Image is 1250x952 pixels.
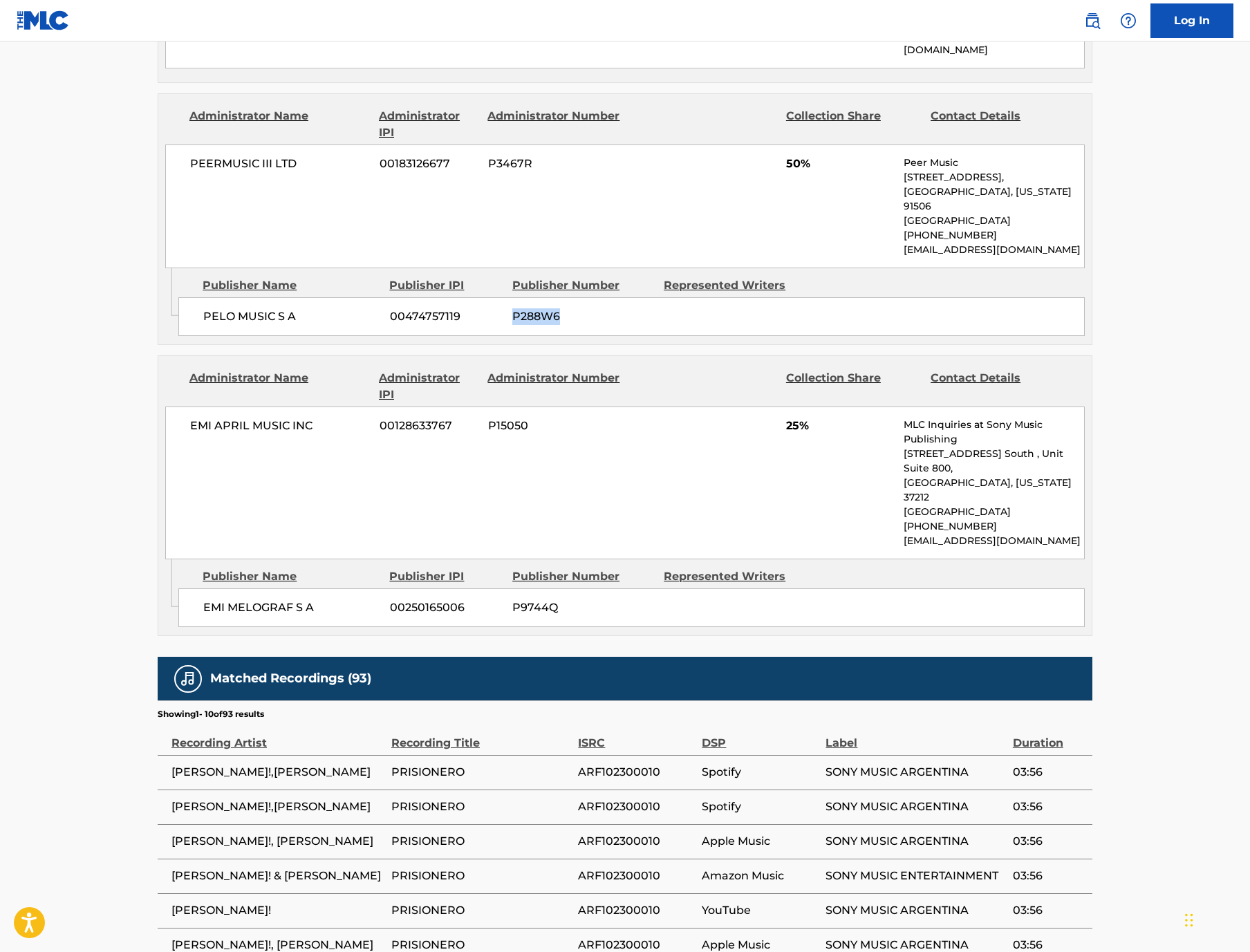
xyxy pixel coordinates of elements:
div: Publisher Number [512,568,653,585]
span: SONY MUSIC ARGENTINA [825,902,1005,919]
p: [PHONE_NUMBER] [904,228,1084,243]
span: 00250165006 [390,599,502,616]
span: ARF102300010 [578,868,695,884]
span: P288W6 [512,308,653,325]
p: [STREET_ADDRESS] South , Unit Suite 800, [904,447,1084,476]
div: Administrator IPI [379,108,477,141]
span: SONY MUSIC ENTERTAINMENT [825,868,1005,884]
div: Administrator Number [487,108,622,141]
div: DSP [702,720,819,752]
div: Label [825,720,1005,752]
h5: Matched Recordings (93) [210,671,371,687]
div: Publisher Number [512,277,653,294]
a: Log In [1150,3,1233,38]
p: [GEOGRAPHIC_DATA], [US_STATE] 37212 [904,476,1084,505]
div: Administrator Number [487,370,622,403]
img: help [1120,12,1137,29]
span: PELO MUSIC S A [203,308,380,325]
span: PRISIONERO [391,833,571,850]
p: [EMAIL_ADDRESS][DOMAIN_NAME] [904,243,1084,257]
span: PRISIONERO [391,902,571,919]
span: 03:56 [1013,764,1085,781]
div: Contact Details [931,370,1065,403]
div: Collection Share [786,370,920,403]
div: Publisher IPI [389,568,502,585]
span: PRISIONERO [391,799,571,815]
span: 03:56 [1013,868,1085,884]
img: search [1084,12,1101,29]
p: [GEOGRAPHIC_DATA], [US_STATE] 91506 [904,185,1084,214]
img: Matched Recordings [180,671,196,687]
span: P15050 [488,418,622,434]
span: SONY MUSIC ARGENTINA [825,833,1005,850]
div: Publisher Name [203,277,379,294]
div: Publisher IPI [389,277,502,294]
span: [PERSON_NAME]! [171,902,384,919]
span: Spotify [702,764,819,781]
span: EMI MELOGRAF S A [203,599,380,616]
span: 25% [786,418,893,434]
p: Peer Music [904,156,1084,170]
span: 00183126677 [380,156,478,172]
img: MLC Logo [17,10,70,30]
div: Publisher Name [203,568,379,585]
iframe: Chat Widget [1181,886,1250,952]
span: ARF102300010 [578,764,695,781]
p: MLC Inquiries at Sony Music Publishing [904,418,1084,447]
span: P9744Q [512,599,653,616]
div: Represented Writers [664,277,805,294]
span: ARF102300010 [578,902,695,919]
p: Showing 1 - 10 of 93 results [158,708,264,720]
p: [GEOGRAPHIC_DATA] [904,214,1084,228]
div: Administrator IPI [379,370,477,403]
span: PRISIONERO [391,868,571,884]
span: P3467R [488,156,622,172]
span: PEERMUSIC III LTD [190,156,369,172]
span: [PERSON_NAME]!,[PERSON_NAME] [171,799,384,815]
span: 00128633767 [380,418,478,434]
span: 00474757119 [390,308,502,325]
span: Spotify [702,799,819,815]
div: Duration [1013,720,1085,752]
span: YouTube [702,902,819,919]
span: 03:56 [1013,799,1085,815]
div: Recording Title [391,720,571,752]
div: Contact Details [931,108,1065,141]
span: 03:56 [1013,902,1085,919]
p: [PHONE_NUMBER] [904,519,1084,534]
span: ARF102300010 [578,799,695,815]
span: PRISIONERO [391,764,571,781]
div: Drag [1185,899,1193,941]
div: Help [1114,7,1142,35]
span: 50% [786,156,893,172]
div: Administrator Name [189,370,369,403]
div: Administrator Name [189,108,369,141]
span: 03:56 [1013,833,1085,850]
p: [PERSON_NAME][EMAIL_ADDRESS][DOMAIN_NAME] [904,28,1084,57]
span: [PERSON_NAME]!, [PERSON_NAME] [171,833,384,850]
div: Recording Artist [171,720,384,752]
p: [STREET_ADDRESS], [904,170,1084,185]
span: [PERSON_NAME]!,[PERSON_NAME] [171,764,384,781]
span: EMI APRIL MUSIC INC [190,418,369,434]
span: SONY MUSIC ARGENTINA [825,764,1005,781]
span: SONY MUSIC ARGENTINA [825,799,1005,815]
p: [GEOGRAPHIC_DATA] [904,505,1084,519]
p: [EMAIL_ADDRESS][DOMAIN_NAME] [904,534,1084,548]
span: Apple Music [702,833,819,850]
a: Public Search [1079,7,1106,35]
span: ARF102300010 [578,833,695,850]
div: Represented Writers [664,568,805,585]
div: ISRC [578,720,695,752]
span: Amazon Music [702,868,819,884]
div: Collection Share [786,108,920,141]
span: [PERSON_NAME]! & [PERSON_NAME] [171,868,384,884]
